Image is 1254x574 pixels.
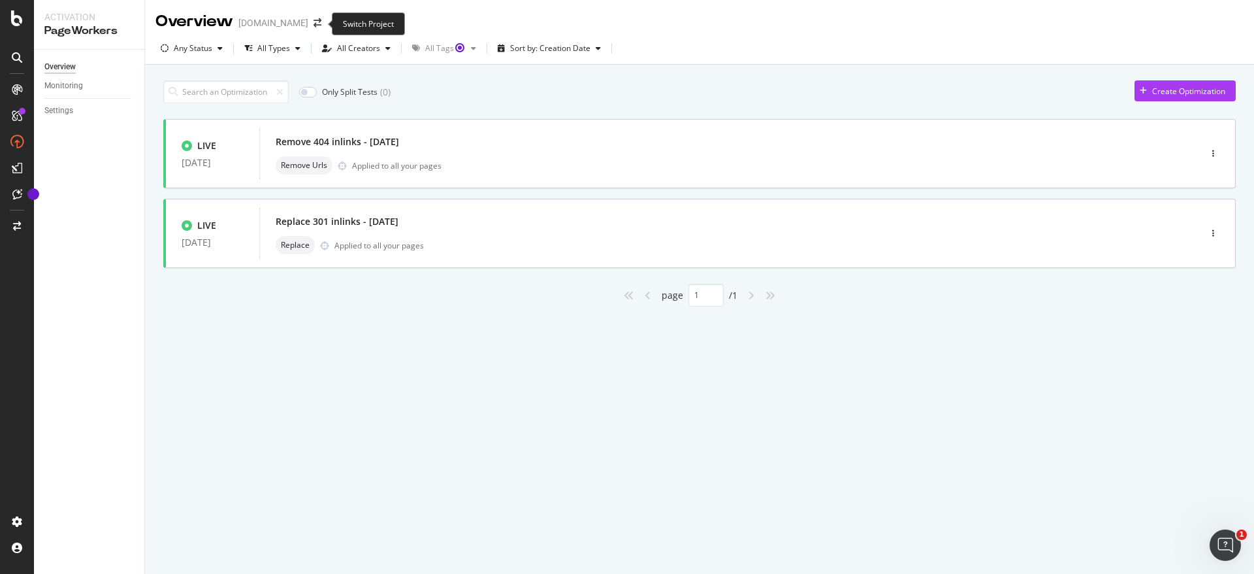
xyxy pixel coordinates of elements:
div: All Types [257,44,290,52]
div: Tooltip anchor [27,188,39,200]
div: Remove 404 inlinks - [DATE] [276,135,399,148]
div: [DATE] [182,237,244,248]
span: 1 [1236,530,1247,540]
button: All TagsTooltip anchor [407,38,481,59]
div: Switch Project [332,12,405,35]
button: All Creators [317,38,396,59]
div: Tooltip anchor [454,42,466,54]
div: Applied to all your pages [334,240,424,251]
div: angle-left [639,285,656,306]
div: Create Optimization [1152,86,1225,97]
div: Replace 301 inlinks - [DATE] [276,215,398,228]
div: neutral label [276,236,315,254]
div: Overview [155,10,233,33]
div: angles-right [760,285,780,306]
a: Settings [44,104,135,118]
div: page / 1 [662,284,737,307]
input: Search an Optimization [163,80,289,103]
div: PageWorkers [44,24,134,39]
span: Replace [281,241,310,249]
a: Overview [44,60,135,74]
div: Settings [44,104,73,118]
div: [DATE] [182,158,244,168]
div: Sort by: Creation Date [510,44,590,52]
button: Create Optimization [1134,80,1236,101]
a: Monitoring [44,79,135,93]
div: Applied to all your pages [352,160,442,171]
div: ( 0 ) [380,86,391,99]
div: angle-right [743,285,760,306]
div: Any Status [174,44,212,52]
div: neutral label [276,156,332,175]
span: Remove Urls [281,161,327,169]
iframe: Intercom live chat [1210,530,1241,561]
div: [DOMAIN_NAME] [238,16,308,29]
div: LIVE [197,219,216,232]
button: All Types [239,38,306,59]
div: All Tags [425,44,466,52]
div: LIVE [197,139,216,152]
div: All Creators [337,44,380,52]
button: Any Status [155,38,228,59]
div: arrow-right-arrow-left [313,18,321,27]
div: Monitoring [44,79,83,93]
div: Activation [44,10,134,24]
button: Sort by: Creation Date [492,38,606,59]
div: Overview [44,60,76,74]
div: Only Split Tests [322,86,378,97]
div: angles-left [619,285,639,306]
